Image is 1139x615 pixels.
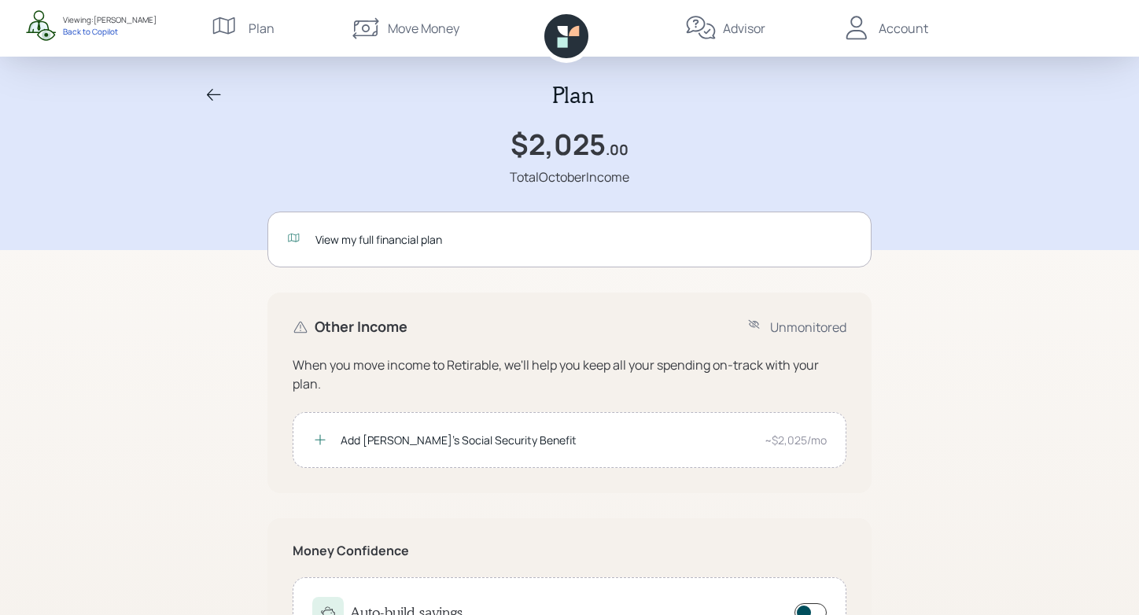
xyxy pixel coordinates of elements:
div: Unmonitored [770,318,846,337]
h4: Other Income [315,319,407,336]
h5: Money Confidence [293,543,846,558]
div: View my full financial plan [315,231,852,248]
div: Add [PERSON_NAME]'s Social Security Benefit [341,432,752,448]
div: Plan [249,19,275,38]
div: Account [879,19,928,38]
div: When you move income to Retirable, we'll help you keep all your spending on-track with your plan. [293,355,846,393]
h4: .00 [606,142,628,159]
div: Back to Copilot [63,26,157,37]
div: Move Money [388,19,459,38]
div: ~$2,025/mo [765,432,827,448]
div: Total October Income [510,168,629,186]
div: Viewing: [PERSON_NAME] [63,14,157,26]
h1: $2,025 [511,127,606,161]
h2: Plan [552,82,594,109]
div: Advisor [723,19,765,38]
